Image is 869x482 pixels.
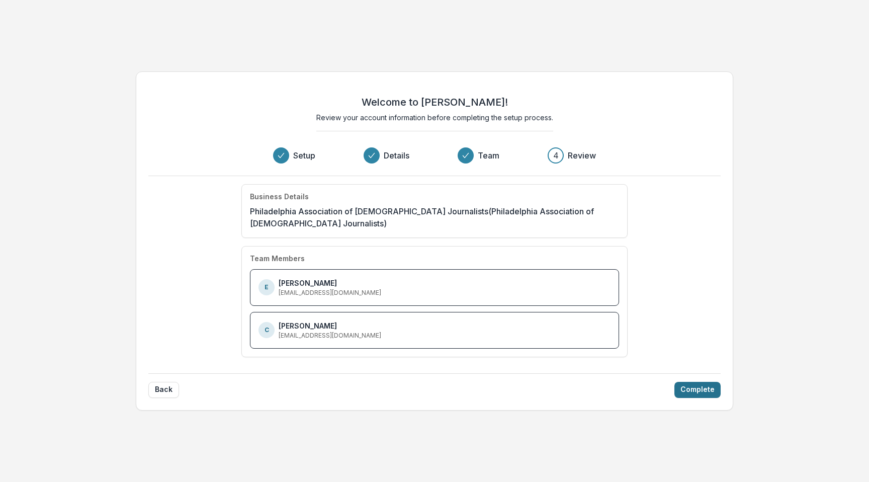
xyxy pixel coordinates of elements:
[265,283,269,292] p: E
[279,331,381,340] p: [EMAIL_ADDRESS][DOMAIN_NAME]
[265,326,269,335] p: C
[250,193,309,201] h4: Business Details
[279,278,337,288] p: [PERSON_NAME]
[279,288,381,297] p: [EMAIL_ADDRESS][DOMAIN_NAME]
[362,96,508,108] h2: Welcome to [PERSON_NAME]!
[316,112,553,123] p: Review your account information before completing the setup process.
[384,149,409,162] h3: Details
[478,149,499,162] h3: Team
[148,382,179,398] button: Back
[273,147,596,164] div: Progress
[674,382,721,398] button: Complete
[279,320,337,331] p: [PERSON_NAME]
[250,205,619,229] p: Philadelphia Association of [DEMOGRAPHIC_DATA] Journalists (Philadelphia Association of [DEMOGRAP...
[250,255,305,263] h4: Team Members
[553,149,559,162] div: 4
[568,149,596,162] h3: Review
[293,149,315,162] h3: Setup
